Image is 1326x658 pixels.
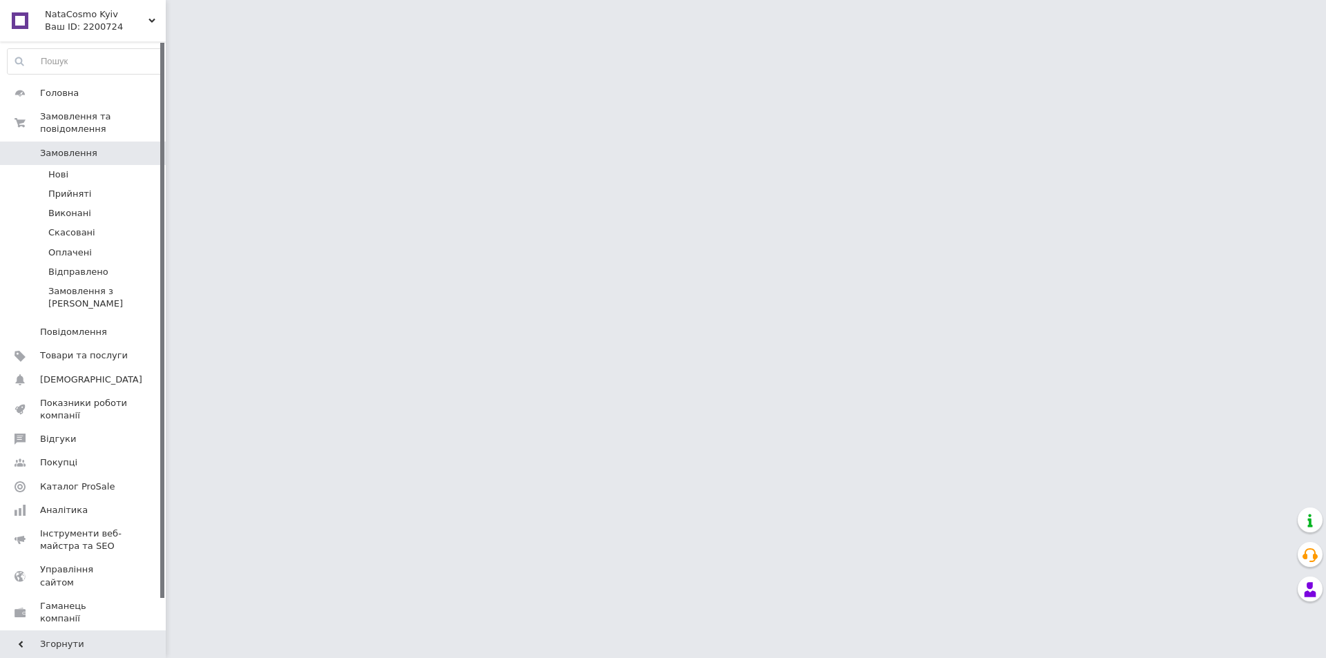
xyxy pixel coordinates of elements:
input: Пошук [8,49,162,74]
span: Інструменти веб-майстра та SEO [40,528,128,552]
span: Аналітика [40,504,88,516]
span: Замовлення та повідомлення [40,110,166,135]
span: Показники роботи компанії [40,397,128,422]
span: Виконані [48,207,91,220]
span: NataCosmo Kyiv [45,8,148,21]
span: Товари та послуги [40,349,128,362]
span: Відгуки [40,433,76,445]
span: Відправлено [48,266,108,278]
span: Скасовані [48,226,95,239]
span: Оплачені [48,246,92,259]
span: Прийняті [48,188,91,200]
span: [DEMOGRAPHIC_DATA] [40,374,142,386]
div: Ваш ID: 2200724 [45,21,166,33]
span: Головна [40,87,79,99]
span: Нові [48,168,68,181]
span: Управління сайтом [40,563,128,588]
span: Замовлення з [PERSON_NAME] [48,285,162,310]
span: Замовлення [40,147,97,159]
span: Покупці [40,456,77,469]
span: Гаманець компанії [40,600,128,625]
span: Повідомлення [40,326,107,338]
span: Каталог ProSale [40,481,115,493]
